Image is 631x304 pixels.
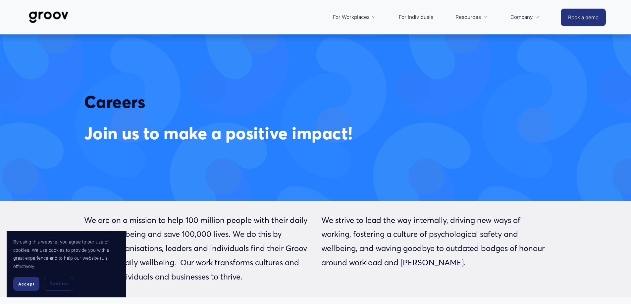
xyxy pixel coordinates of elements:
[44,277,73,291] button: Decline
[510,13,533,22] span: Company
[49,281,68,287] span: Decline
[395,9,437,25] a: For Individuals
[455,13,481,22] span: Resources
[13,238,119,270] p: By using this website, you agree to our use of cookies. We use cookies to provide you with a grea...
[84,123,353,144] span: Join us to make a positive impact!
[7,231,126,297] section: Cookie banner
[84,91,145,112] strong: Careers
[507,9,543,25] a: folder dropdown
[84,213,310,284] p: We are on a mission to help 100 million people with their daily mental wellbeing and save 100,000...
[452,9,491,25] a: folder dropdown
[13,277,39,291] button: Accept
[321,213,547,270] p: We strive to lead the way internally, driving new ways of working, fostering a culture of psychol...
[333,13,370,22] span: For Workplaces
[561,9,606,26] a: Book a demo
[25,6,72,28] img: Groov | Workplace Science Platform | Unlock Performance | Drive Results
[18,282,34,286] span: Accept
[330,9,380,25] a: folder dropdown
